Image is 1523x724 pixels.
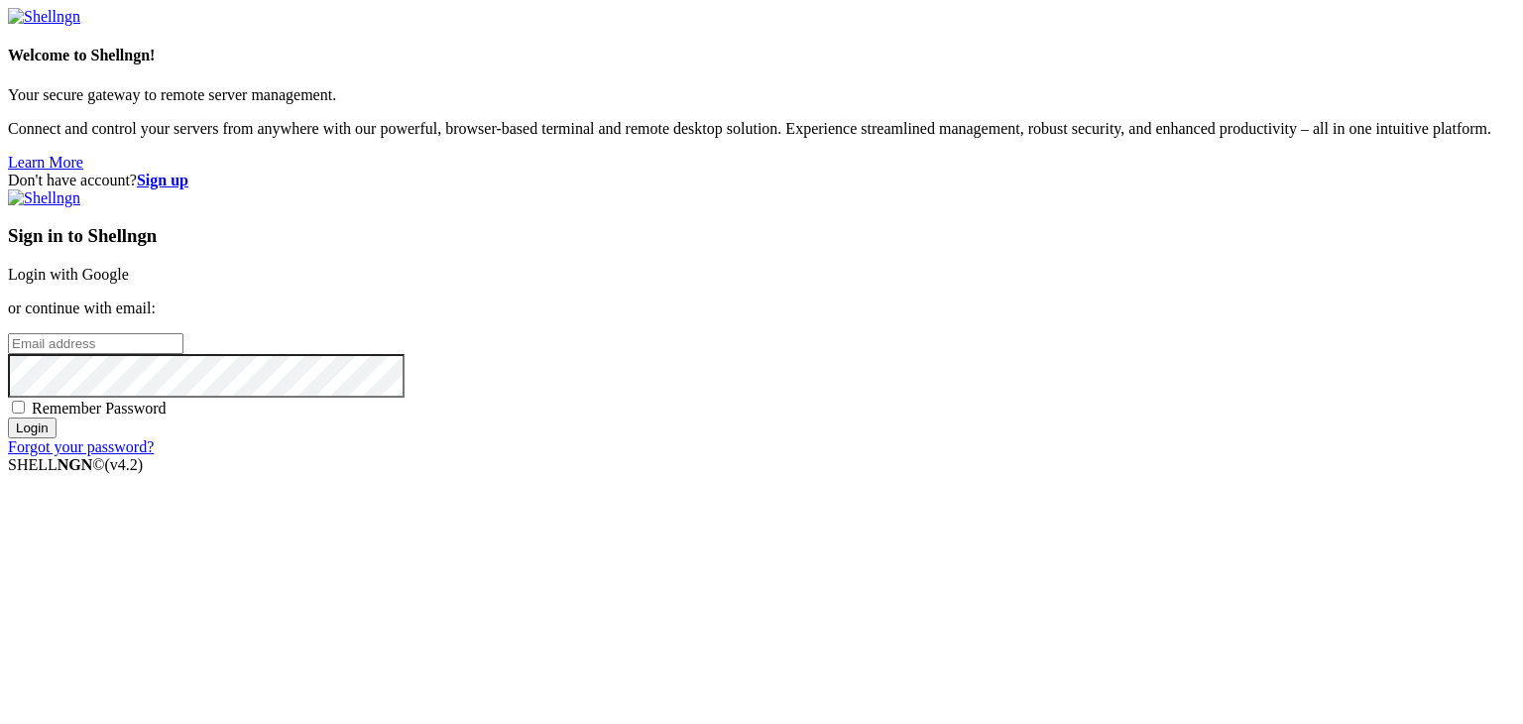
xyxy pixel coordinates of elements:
[58,456,93,473] b: NGN
[8,154,83,171] a: Learn More
[8,333,183,354] input: Email address
[105,456,144,473] span: 4.2.0
[8,418,57,438] input: Login
[12,401,25,414] input: Remember Password
[8,8,80,26] img: Shellngn
[8,172,1515,189] div: Don't have account?
[32,400,167,417] span: Remember Password
[8,189,80,207] img: Shellngn
[8,47,1515,64] h4: Welcome to Shellngn!
[8,266,129,283] a: Login with Google
[8,300,1515,317] p: or continue with email:
[8,86,1515,104] p: Your secure gateway to remote server management.
[8,438,154,455] a: Forgot your password?
[8,456,143,473] span: SHELL ©
[137,172,188,188] a: Sign up
[8,225,1515,247] h3: Sign in to Shellngn
[8,120,1515,138] p: Connect and control your servers from anywhere with our powerful, browser-based terminal and remo...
